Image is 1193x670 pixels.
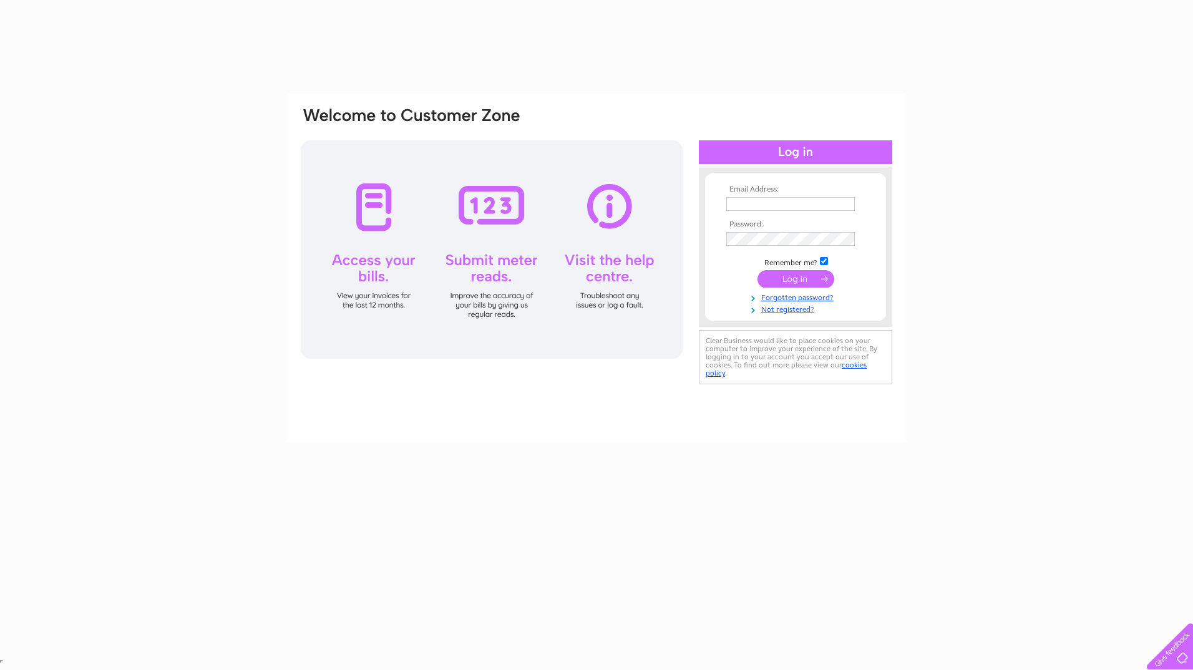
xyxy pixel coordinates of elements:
a: Not registered? [726,303,868,314]
input: Submit [757,270,834,288]
td: Remember me? [723,255,868,268]
th: Email Address: [723,185,868,194]
a: Forgotten password? [726,291,868,303]
th: Password: [723,220,868,229]
a: cookies policy [706,361,867,377]
div: Clear Business would like to place cookies on your computer to improve your experience of the sit... [699,330,892,384]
